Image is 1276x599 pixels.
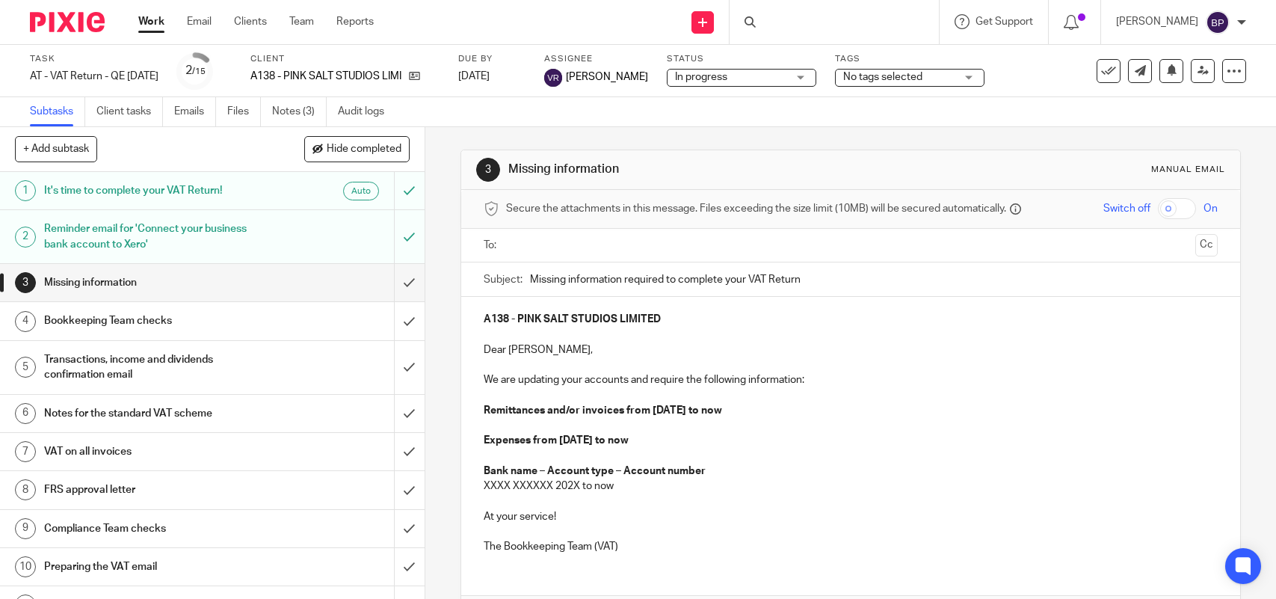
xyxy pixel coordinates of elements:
div: AT - VAT Return - QE 31-08-2025 [30,69,158,84]
h1: Bookkeeping Team checks [44,310,268,332]
h1: Notes for the standard VAT scheme [44,402,268,425]
strong: Remittances and/or invoices from [DATE] to now [484,405,722,416]
span: Get Support [976,16,1033,27]
h1: Missing information [44,271,268,294]
a: Subtasks [30,97,85,126]
span: [DATE] [458,71,490,82]
div: 4 [15,311,36,332]
h1: Transactions, income and dividends confirmation email [44,348,268,387]
a: Client tasks [96,97,163,126]
a: Reports [336,14,374,29]
strong: Bank name – Account type – Account number [484,466,706,476]
label: Client [250,53,440,65]
div: Manual email [1151,164,1225,176]
div: Auto [343,182,379,200]
span: Secure the attachments in this message. Files exceeding the size limit (10MB) will be secured aut... [506,201,1006,216]
div: 9 [15,518,36,539]
span: Switch off [1103,201,1150,216]
label: Tags [835,53,984,65]
h1: Compliance Team checks [44,517,268,540]
h1: Missing information [508,162,883,177]
span: No tags selected [843,72,922,82]
p: The Bookkeeping Team (VAT) [484,539,1217,554]
div: 2 [15,227,36,248]
label: To: [484,238,500,253]
a: Emails [174,97,216,126]
div: 7 [15,441,36,462]
a: Team [289,14,314,29]
a: Clients [234,14,267,29]
p: [PERSON_NAME] [1116,14,1198,29]
a: Email [187,14,212,29]
div: 3 [476,158,500,182]
button: Cc [1195,234,1218,257]
div: 2 [185,62,206,79]
p: We are updating your accounts and require the following information: [484,372,1217,387]
div: 6 [15,403,36,424]
button: Hide completed [304,136,410,162]
strong: A138 - PINK SALT STUDIOS LIMITED [484,314,661,325]
a: Files [227,97,261,126]
img: Pixie [30,12,105,32]
a: Audit logs [338,97,395,126]
span: On [1203,201,1218,216]
h1: Reminder email for 'Connect your business bank account to Xero' [44,218,268,256]
label: Subject: [484,272,523,287]
button: + Add subtask [15,136,97,162]
p: Dear [PERSON_NAME], [484,342,1217,357]
h1: Preparing the VAT email [44,556,268,578]
span: Hide completed [327,144,401,156]
strong: Expenses from [DATE] to now [484,435,629,446]
div: 5 [15,357,36,378]
label: Assignee [544,53,648,65]
label: Due by [458,53,525,65]
a: Work [138,14,164,29]
p: XXXX XXXXXX 202X to now [484,479,1217,494]
label: Status [667,53,816,65]
p: A138 - PINK SALT STUDIOS LIMITED [250,69,401,84]
div: 1 [15,180,36,201]
p: At your service! [484,509,1217,524]
h1: VAT on all invoices [44,440,268,463]
div: AT - VAT Return - QE [DATE] [30,69,158,84]
img: svg%3E [1206,10,1230,34]
span: [PERSON_NAME] [566,70,648,85]
small: /15 [192,67,206,76]
h1: FRS approval letter [44,479,268,501]
a: Notes (3) [272,97,327,126]
div: 3 [15,272,36,293]
h1: It's time to complete your VAT Return! [44,179,268,202]
div: 10 [15,556,36,577]
label: Task [30,53,158,65]
div: 8 [15,479,36,500]
span: In progress [675,72,727,82]
img: svg%3E [544,69,562,87]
